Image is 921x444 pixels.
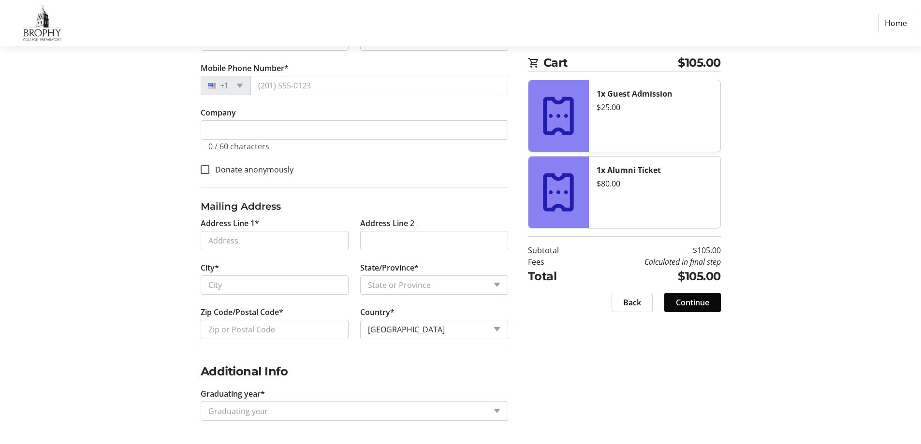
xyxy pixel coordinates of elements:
button: Back [612,293,653,312]
h3: Mailing Address [201,199,508,214]
span: $105.00 [678,54,721,72]
label: Donate anonymously [209,164,293,175]
h2: Additional Info [201,363,508,380]
label: State/Province* [360,262,419,273]
img: Brophy College Preparatory 's Logo [8,4,76,43]
label: Zip Code/Postal Code* [201,306,283,318]
td: Fees [528,256,584,268]
div: $80.00 [597,178,713,189]
label: City* [201,262,219,273]
td: $105.00 [584,244,721,256]
a: Home [878,14,913,32]
td: Total [528,268,584,285]
span: Continue [676,297,709,308]
strong: 1x Alumni Ticket [597,165,661,175]
label: Mobile Phone Number* [201,62,289,74]
td: $105.00 [584,268,721,285]
td: Calculated in final step [584,256,721,268]
label: Address Line 1* [201,217,259,229]
tr-character-limit: 0 / 60 characters [208,141,269,152]
label: Country* [360,306,395,318]
label: Address Line 2 [360,217,414,229]
input: Address [201,231,349,250]
input: Zip or Postal Code [201,320,349,339]
td: Subtotal [528,244,584,256]
button: Continue [664,293,721,312]
div: $25.00 [597,101,713,113]
label: Graduating year* [201,388,265,400]
span: Cart [543,54,678,72]
span: Back [623,297,641,308]
strong: 1x Guest Admission [597,88,672,99]
label: Company [201,107,236,118]
input: (201) 555-0123 [250,76,508,95]
input: City [201,275,349,295]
